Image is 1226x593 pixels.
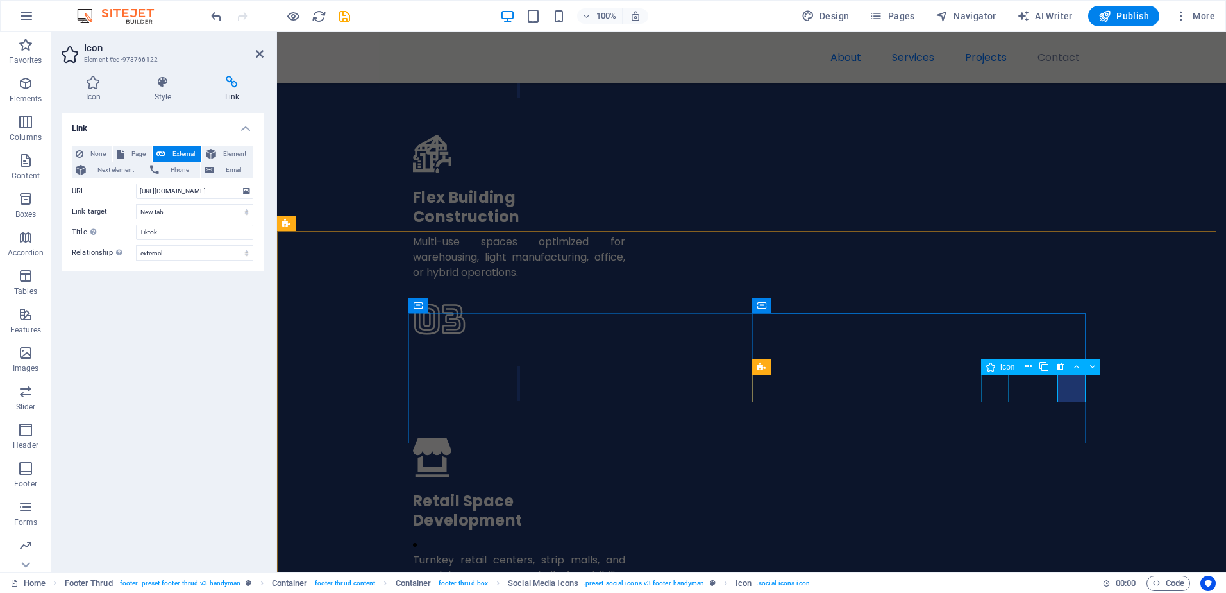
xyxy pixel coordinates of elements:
[130,76,201,103] h4: Style
[312,9,326,24] i: Reload page
[72,245,136,261] label: Relationship
[118,576,241,591] span: . footer .preset-footer-thrud-v3-handyman
[1088,6,1159,26] button: Publish
[396,576,432,591] span: Click to select. Double-click to edit
[72,184,136,199] label: URL
[72,146,112,162] button: None
[62,113,264,136] h4: Link
[72,204,136,219] label: Link target
[1116,576,1136,591] span: 00 00
[1017,10,1073,22] span: AI Writer
[153,146,201,162] button: External
[84,42,264,54] h2: Icon
[1200,576,1216,591] button: Usercentrics
[113,146,152,162] button: Page
[72,225,136,240] label: Title
[1152,576,1184,591] span: Code
[1125,578,1127,588] span: :
[13,363,39,374] p: Images
[864,6,920,26] button: Pages
[1012,6,1078,26] button: AI Writer
[65,576,113,591] span: Click to select. Double-click to edit
[1000,363,1015,371] span: Icon
[1098,10,1149,22] span: Publish
[136,225,253,240] input: Title
[337,8,352,24] button: save
[65,576,810,591] nav: breadcrumb
[337,9,352,24] i: Save (Ctrl+S)
[10,94,42,104] p: Elements
[90,162,142,178] span: Next element
[436,576,488,591] span: . footer-thrud-box
[14,479,37,489] p: Footer
[74,8,170,24] img: Editor Logo
[596,8,617,24] h6: 100%
[930,6,1002,26] button: Navigator
[272,576,308,591] span: Click to select. Double-click to edit
[169,146,197,162] span: External
[201,76,264,103] h4: Link
[128,146,148,162] span: Page
[869,10,914,22] span: Pages
[218,162,249,178] span: Email
[8,556,43,566] p: Marketing
[163,162,197,178] span: Phone
[202,146,253,162] button: Element
[208,8,224,24] button: undo
[12,171,40,181] p: Content
[802,10,850,22] span: Design
[630,10,641,22] i: On resize automatically adjust zoom level to fit chosen device.
[84,54,238,65] h3: Element #ed-973766122
[936,10,996,22] span: Navigator
[14,286,37,296] p: Tables
[87,146,108,162] span: None
[10,132,42,142] p: Columns
[796,6,855,26] div: Design (Ctrl+Alt+Y)
[1175,10,1215,22] span: More
[246,580,251,587] i: This element is a customizable preset
[313,576,376,591] span: . footer-thrud-content
[311,8,326,24] button: reload
[220,146,249,162] span: Element
[577,8,623,24] button: 100%
[10,325,41,335] p: Features
[10,576,46,591] a: Click to cancel selection. Double-click to open Pages
[72,162,146,178] button: Next element
[13,440,38,451] p: Header
[710,580,716,587] i: This element is a customizable preset
[15,209,37,219] p: Boxes
[16,402,36,412] p: Slider
[209,9,224,24] i: Undo: Change link (Ctrl+Z)
[584,576,705,591] span: . preset-social-icons-v3-footer-handyman
[9,55,42,65] p: Favorites
[146,162,201,178] button: Phone
[796,6,855,26] button: Design
[14,517,37,528] p: Forms
[1146,576,1190,591] button: Code
[1102,576,1136,591] h6: Session time
[136,184,253,199] input: URL...
[62,76,130,103] h4: Icon
[201,162,253,178] button: Email
[285,8,301,24] button: Click here to leave preview mode and continue editing
[508,576,578,591] span: Click to select. Double-click to edit
[8,248,44,258] p: Accordion
[757,576,810,591] span: . social-icons-icon
[735,576,752,591] span: Click to select. Double-click to edit
[1170,6,1220,26] button: More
